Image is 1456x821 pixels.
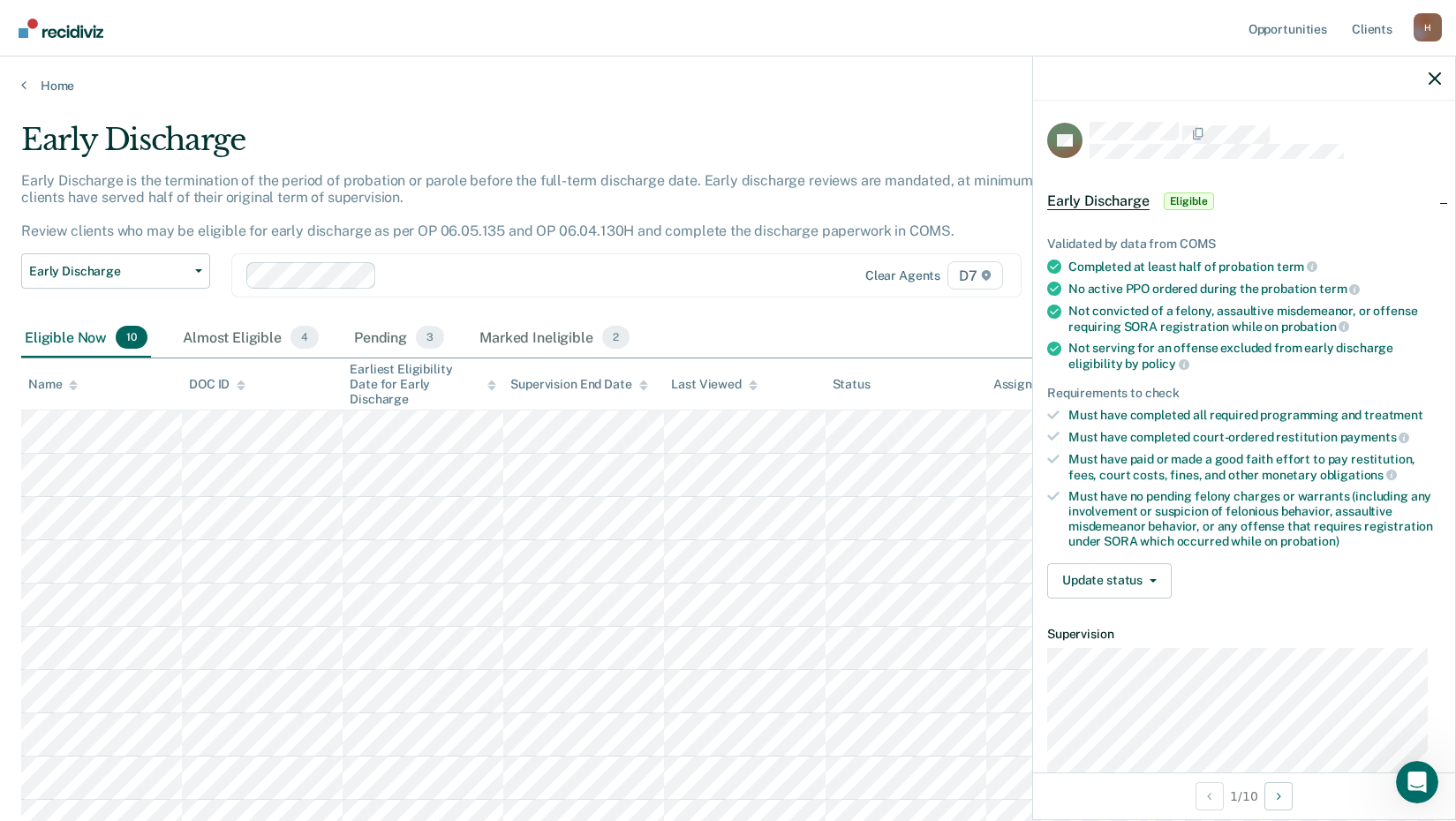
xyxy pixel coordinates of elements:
[416,326,444,349] span: 3
[1033,173,1455,230] div: Early DischargeEligible
[1396,761,1438,803] iframe: Intercom live chat
[1068,452,1441,482] div: Must have paid or made a good faith effort to pay restitution, fees, court costs, fines, and othe...
[1340,430,1410,444] span: payments
[1047,563,1172,599] button: Update status
[1142,357,1189,371] span: policy
[833,377,871,392] div: Status
[1264,782,1293,810] button: Next Opportunity
[1319,282,1360,296] span: term
[1414,13,1442,41] button: Profile dropdown button
[1196,782,1224,810] button: Previous Opportunity
[1047,386,1441,401] div: Requirements to check
[671,377,757,392] div: Last Viewed
[350,362,496,406] div: Earliest Eligibility Date for Early Discharge
[1068,408,1441,423] div: Must have completed all required programming and
[21,319,151,358] div: Eligible Now
[865,268,940,283] div: Clear agents
[1281,320,1350,334] span: probation
[1047,237,1441,252] div: Validated by data from COMS
[1068,429,1441,445] div: Must have completed court-ordered restitution
[189,377,245,392] div: DOC ID
[510,377,647,392] div: Supervision End Date
[1320,468,1397,482] span: obligations
[21,172,1071,240] p: Early Discharge is the termination of the period of probation or parole before the full-term disc...
[947,261,1003,290] span: D7
[1068,304,1441,334] div: Not convicted of a felony, assaultive misdemeanor, or offense requiring SORA registration while on
[1047,192,1150,210] span: Early Discharge
[1033,772,1455,819] div: 1 / 10
[21,78,1435,94] a: Home
[602,326,630,349] span: 2
[19,19,103,38] img: Recidiviz
[21,122,1113,172] div: Early Discharge
[1068,341,1441,371] div: Not serving for an offense excluded from early discharge eligibility by
[993,377,1076,392] div: Assigned to
[1068,259,1441,275] div: Completed at least half of probation
[1164,192,1214,210] span: Eligible
[28,377,78,392] div: Name
[1068,281,1441,297] div: No active PPO ordered during the probation
[1047,627,1441,642] dt: Supervision
[1414,13,1442,41] div: H
[1364,408,1423,422] span: treatment
[1280,534,1339,548] span: probation)
[179,319,322,358] div: Almost Eligible
[351,319,448,358] div: Pending
[29,264,188,279] span: Early Discharge
[476,319,633,358] div: Marked Ineligible
[116,326,147,349] span: 10
[290,326,319,349] span: 4
[1277,260,1317,274] span: term
[1068,489,1441,548] div: Must have no pending felony charges or warrants (including any involvement or suspicion of feloni...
